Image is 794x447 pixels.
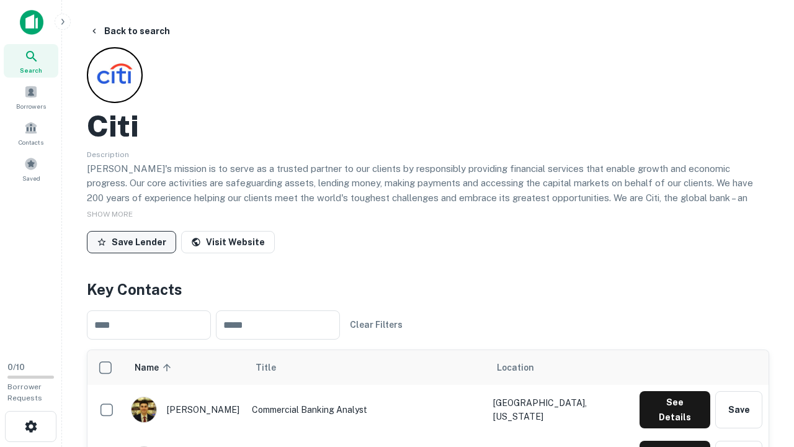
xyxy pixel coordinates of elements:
span: Title [256,360,292,375]
a: Search [4,44,58,78]
span: Location [497,360,534,375]
button: Save Lender [87,231,176,253]
span: 0 / 10 [7,363,25,372]
a: Borrowers [4,80,58,114]
td: [GEOGRAPHIC_DATA], [US_STATE] [487,385,633,435]
img: 1753279374948 [132,397,156,422]
button: Back to search [84,20,175,42]
button: Clear Filters [345,314,408,336]
th: Location [487,350,633,385]
iframe: Chat Widget [732,348,794,407]
span: Saved [22,173,40,183]
p: [PERSON_NAME]'s mission is to serve as a trusted partner to our clients by responsibly providing ... [87,161,769,235]
button: Save [715,391,762,428]
span: Borrowers [16,101,46,111]
th: Title [246,350,487,385]
h2: Citi [87,108,139,144]
span: SHOW MORE [87,210,133,219]
button: See Details [640,391,710,428]
span: Description [87,150,129,159]
span: Borrower Requests [7,382,42,402]
div: [PERSON_NAME] [131,397,239,423]
span: Search [20,65,42,75]
h4: Key Contacts [87,278,769,300]
a: Visit Website [181,231,275,253]
a: Saved [4,152,58,186]
span: Name [135,360,175,375]
th: Name [125,350,246,385]
a: Contacts [4,116,58,150]
td: Commercial Banking Analyst [246,385,487,435]
span: Contacts [19,137,43,147]
img: capitalize-icon.png [20,10,43,35]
